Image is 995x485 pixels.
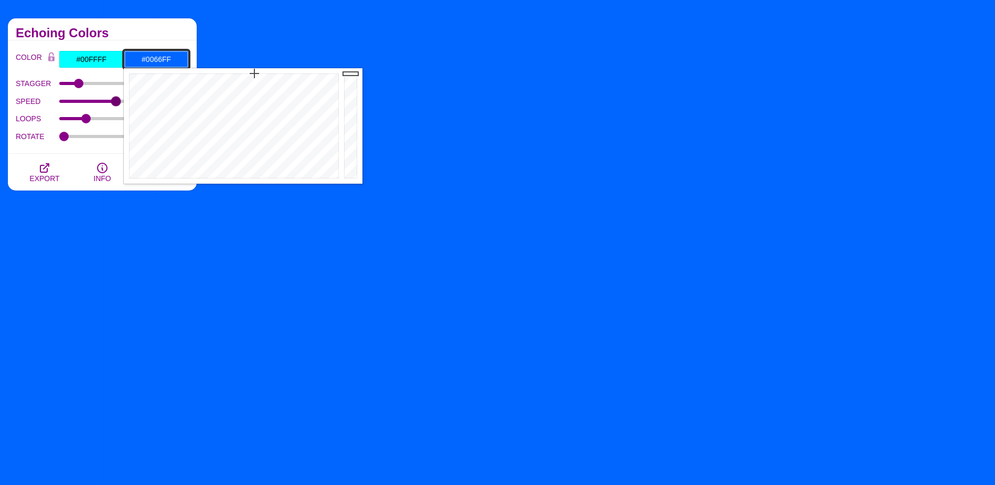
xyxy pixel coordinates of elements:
[16,50,44,68] label: COLOR
[16,94,59,108] label: SPEED
[16,112,59,125] label: LOOPS
[16,130,59,143] label: ROTATE
[93,174,111,183] span: INFO
[16,154,73,191] button: EXPORT
[44,50,59,65] button: Color Lock
[16,29,189,37] h2: Echoing Colors
[29,174,59,183] span: EXPORT
[73,154,131,191] button: INFO
[16,77,59,90] label: STAGGER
